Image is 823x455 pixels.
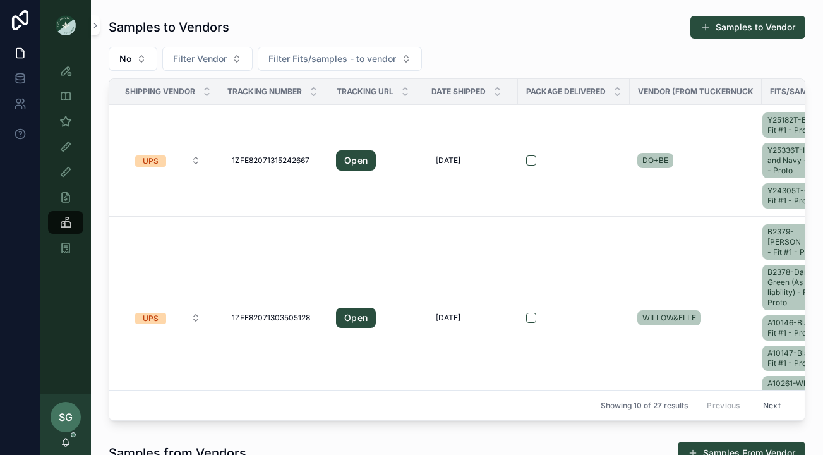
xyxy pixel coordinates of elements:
[638,87,754,97] span: Vendor (from Tuckernuck
[637,153,673,168] a: DO+BE
[125,149,211,172] button: Select Button
[119,52,131,65] span: No
[526,87,606,97] span: Package Delivered
[227,308,321,328] a: 1ZFE82071303505128
[637,310,701,325] a: WILLOW&ELLE
[143,155,159,167] div: UPS
[124,306,212,330] a: Select Button
[40,51,91,276] div: scrollable content
[125,306,211,329] button: Select Button
[642,313,696,323] span: WILLOW&ELLE
[56,15,76,35] img: App logo
[59,409,73,425] span: SG
[336,308,416,328] a: Open
[336,308,376,328] a: Open
[173,52,227,65] span: Filter Vendor
[109,18,229,36] h1: Samples to Vendors
[143,313,159,324] div: UPS
[258,47,422,71] button: Select Button
[232,155,309,166] span: 1ZFE82071315242667
[436,313,460,323] span: [DATE]
[336,150,376,171] a: Open
[431,150,510,171] a: [DATE]
[436,155,460,166] span: [DATE]
[642,155,668,166] span: DO+BE
[125,87,195,97] span: Shipping Vendor
[162,47,253,71] button: Select Button
[227,150,321,171] a: 1ZFE82071315242667
[637,308,754,328] a: WILLOW&ELLE
[109,47,157,71] button: Select Button
[336,150,416,171] a: Open
[754,396,790,415] button: Next
[431,87,486,97] span: Date Shipped
[601,401,688,411] span: Showing 10 of 27 results
[227,87,302,97] span: Tracking Number
[431,308,510,328] a: [DATE]
[124,149,212,173] a: Select Button
[232,313,310,323] span: 1ZFE82071303505128
[637,150,754,171] a: DO+BE
[690,16,805,39] button: Samples to Vendor
[268,52,396,65] span: Filter Fits/samples - to vendor
[337,87,393,97] span: Tracking URL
